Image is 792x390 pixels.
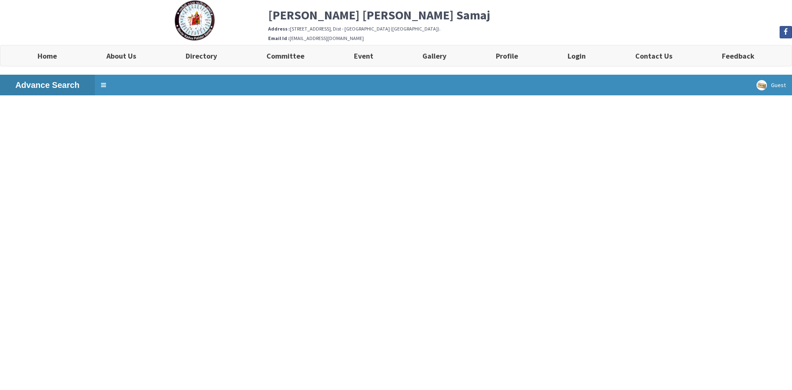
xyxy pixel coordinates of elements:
b: Email Id : [268,35,290,41]
a: Guest [750,75,792,95]
b: Committee [266,51,304,61]
b: About Us [106,51,136,61]
a: Contact Us [610,45,697,66]
a: Directory [161,45,242,66]
a: Home [13,45,82,66]
a: Committee [242,45,329,66]
a: Login [543,45,610,66]
b: [PERSON_NAME] [PERSON_NAME] Samaj [268,7,490,23]
a: Event [329,45,398,66]
a: Gallery [398,45,471,66]
b: Address : [268,26,290,32]
b: Gallery [422,51,446,61]
h6: [EMAIL_ADDRESS][DOMAIN_NAME] [268,35,792,41]
img: User Image [757,80,767,90]
h6: [STREET_ADDRESS], Dist - [GEOGRAPHIC_DATA] ([GEOGRAPHIC_DATA]). [268,26,792,31]
a: Feedback [697,45,779,66]
span: Guest [771,81,786,89]
b: Profile [496,51,518,61]
b: Login [568,51,586,61]
b: Feedback [722,51,754,61]
b: Advance Search [15,80,80,90]
a: About Us [82,45,161,66]
b: Home [38,51,57,61]
b: Directory [186,51,217,61]
b: Contact Us [635,51,672,61]
a: Profile [471,45,543,66]
b: Event [354,51,373,61]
